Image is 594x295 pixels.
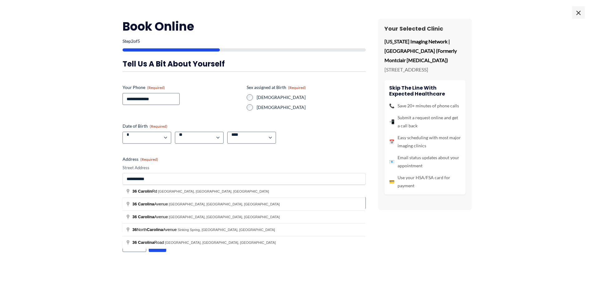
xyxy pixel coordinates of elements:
span: Carolina [147,227,163,232]
li: Easy scheduling with most major imaging clinics [389,134,461,150]
span: 36 [133,227,137,232]
span: (Required) [288,85,306,90]
span: 36 [133,240,137,245]
h3: Your Selected Clinic [384,25,466,32]
legend: Sex assigned at Birth [247,84,306,91]
li: Email status updates about your appointment [389,154,461,170]
h2: Book Online [123,19,366,34]
li: Save 20+ minutes of phone calls [389,102,461,110]
li: Submit a request online and get a call back [389,114,461,130]
span: 📲 [389,118,394,126]
span: [GEOGRAPHIC_DATA], [GEOGRAPHIC_DATA], [GEOGRAPHIC_DATA] [169,202,280,206]
h3: Tell us a bit about yourself [123,59,366,69]
span: North Avenue [133,227,178,232]
label: [DEMOGRAPHIC_DATA] [257,94,366,101]
span: Avenue [133,214,169,219]
span: Rd [133,189,158,194]
span: 36 [133,214,137,219]
span: Sinking Spring, [GEOGRAPHIC_DATA], [GEOGRAPHIC_DATA] [178,228,275,232]
span: [GEOGRAPHIC_DATA], [GEOGRAPHIC_DATA], [GEOGRAPHIC_DATA] [169,215,280,219]
span: (Required) [147,85,165,90]
span: 📧 [389,158,394,166]
span: Avenue [133,202,169,206]
span: Carolina [138,214,154,219]
span: Carolin [138,189,152,194]
label: Your Phone [123,84,242,91]
span: 36 [133,189,137,194]
label: Street Address [123,165,366,171]
span: 📞 [389,102,394,110]
span: [GEOGRAPHIC_DATA], [GEOGRAPHIC_DATA], [GEOGRAPHIC_DATA] [165,241,276,244]
label: [DEMOGRAPHIC_DATA] [257,104,366,111]
span: (Required) [150,124,167,129]
span: 💳 [389,178,394,186]
span: × [572,6,585,19]
p: Step of [123,39,366,43]
span: 5 [138,38,140,44]
span: 📅 [389,138,394,146]
span: 36 Carolina [133,202,154,206]
span: Road [133,240,165,245]
h4: Skip the line with Expected Healthcare [389,85,461,97]
li: Use your HSA/FSA card for payment [389,174,461,190]
span: (Required) [140,157,158,162]
p: [STREET_ADDRESS] [384,65,466,74]
span: Carolina [138,240,154,245]
span: 2 [131,38,133,44]
legend: Date of Birth [123,123,167,129]
span: [GEOGRAPHIC_DATA], [GEOGRAPHIC_DATA], [GEOGRAPHIC_DATA] [158,189,269,193]
p: [US_STATE] Imaging Network | [GEOGRAPHIC_DATA] (Formerly Montclair [MEDICAL_DATA]) [384,37,466,65]
legend: Address [123,156,158,162]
